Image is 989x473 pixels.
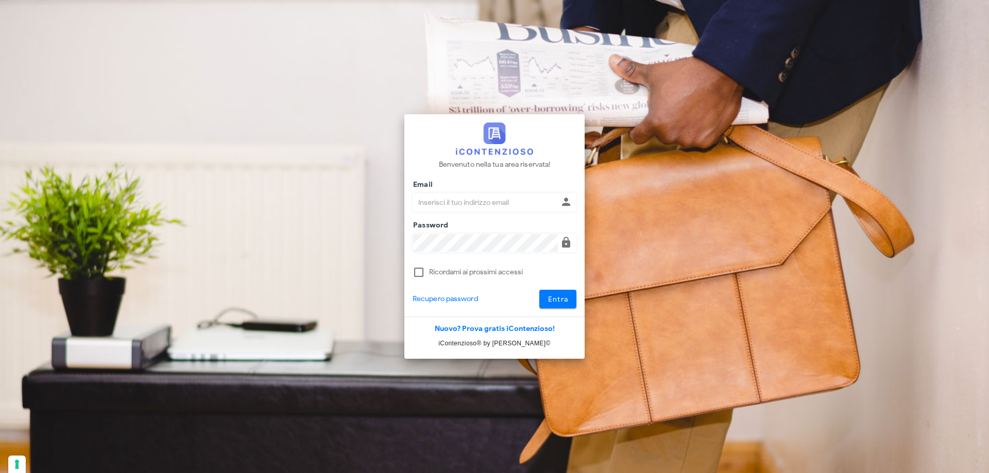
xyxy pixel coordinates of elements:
input: Inserisci il tuo indirizzo email [413,194,558,211]
button: Le tue preferenze relative al consenso per le tecnologie di tracciamento [8,456,26,473]
a: Recupero password [413,293,478,305]
button: Entra [539,290,577,308]
span: Entra [548,295,569,304]
label: Password [410,220,449,231]
p: Benvenuto nella tua area riservata! [439,159,551,170]
label: Email [410,180,433,190]
a: Nuovo? Prova gratis iContenzioso! [435,324,555,333]
p: iContenzioso® by [PERSON_NAME]© [404,338,585,348]
label: Ricordami ai prossimi accessi [429,267,576,277]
